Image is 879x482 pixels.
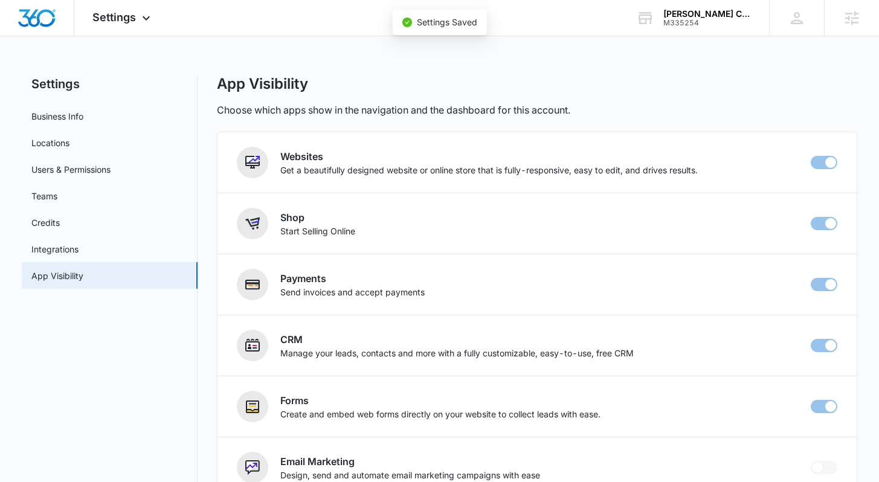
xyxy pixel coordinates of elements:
[402,18,412,27] span: check-circle
[280,332,634,347] h2: CRM
[22,75,198,93] h2: Settings
[245,155,260,170] img: Websites
[245,277,260,292] img: Payments
[245,460,260,475] img: Email Marketing
[280,286,425,298] p: Send invoices and accept payments
[31,243,79,255] a: Integrations
[280,210,355,225] h2: Shop
[663,9,752,19] div: account name
[280,149,698,164] h2: Websites
[663,19,752,27] div: account id
[280,164,698,176] p: Get a beautifully designed website or online store that is fully-responsive, easy to edit, and dr...
[417,17,477,27] span: Settings Saved
[217,103,570,117] p: Choose which apps show in the navigation and the dashboard for this account.
[31,137,69,149] a: Locations
[245,399,260,414] img: Forms
[31,190,57,202] a: Teams
[92,11,136,24] span: Settings
[217,75,308,93] h1: App Visibility
[245,338,260,353] img: CRM
[31,269,83,282] a: App Visibility
[31,163,111,176] a: Users & Permissions
[280,408,600,420] p: Create and embed web forms directly on your website to collect leads with ease.
[31,110,83,123] a: Business Info
[280,393,600,408] h2: Forms
[245,216,260,231] img: Shop
[280,469,540,481] p: Design, send and automate email marketing campaigns with ease
[280,454,540,469] h2: Email Marketing
[280,225,355,237] p: Start Selling Online
[31,216,60,229] a: Credits
[280,271,425,286] h2: Payments
[280,347,634,359] p: Manage your leads, contacts and more with a fully customizable, easy-to-use, free CRM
